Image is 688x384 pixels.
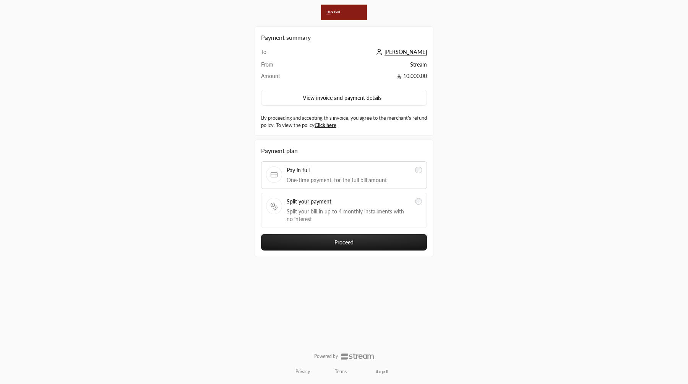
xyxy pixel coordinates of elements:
[261,146,427,155] div: Payment plan
[261,61,305,72] td: From
[314,353,338,360] p: Powered by
[374,49,427,55] a: [PERSON_NAME]
[415,198,422,205] input: Split your paymentSplit your bill in up to 4 monthly installments with no interest
[261,72,305,84] td: Amount
[261,90,427,106] button: View invoice and payment details
[261,114,427,129] label: By proceeding and accepting this invoice, you agree to the merchant’s refund policy. To view the ...
[261,33,427,42] h2: Payment summary
[261,234,427,251] button: Proceed
[385,49,427,55] span: [PERSON_NAME]
[321,5,367,20] img: Company Logo
[287,176,411,184] span: One-time payment, for the full bill amount
[305,72,427,84] td: 10,000.00
[287,198,411,205] span: Split your payment
[315,122,336,128] a: Click here
[287,166,411,174] span: Pay in full
[305,61,427,72] td: Stream
[287,208,411,223] span: Split your bill in up to 4 monthly installments with no interest
[335,369,347,375] a: Terms
[295,369,310,375] a: Privacy
[372,366,393,378] a: العربية
[415,167,422,174] input: Pay in fullOne-time payment, for the full bill amount
[261,48,305,61] td: To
